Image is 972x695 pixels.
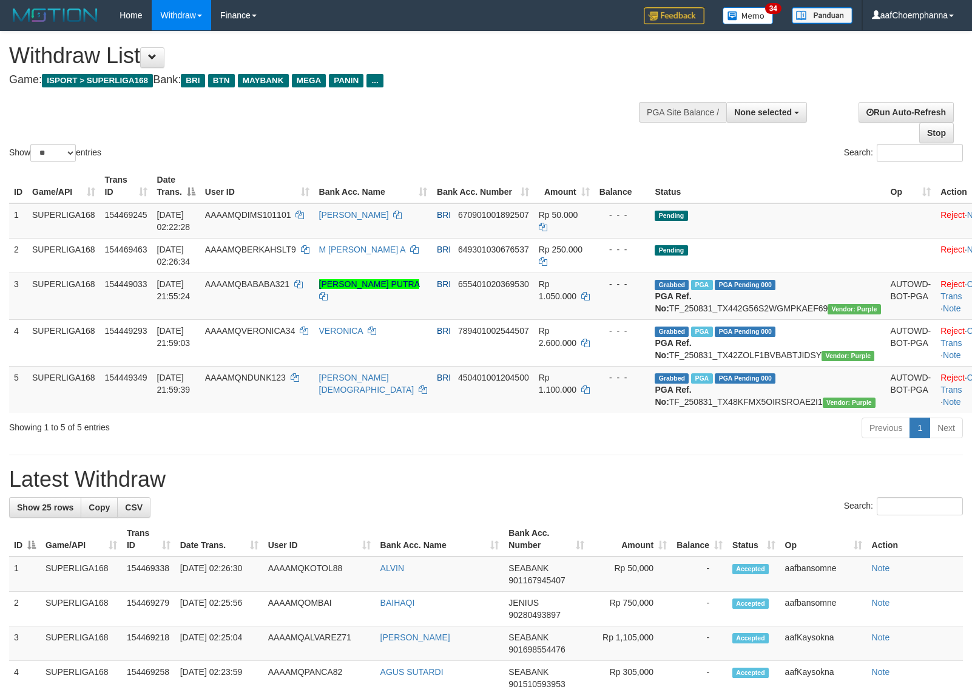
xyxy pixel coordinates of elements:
[27,203,100,239] td: SUPERLIGA168
[940,279,965,289] a: Reject
[650,366,885,413] td: TF_250831_TX48KFMX5OIRSROAE2I1
[539,373,576,395] span: Rp 1.100.000
[655,327,689,337] span: Grabbed
[9,319,27,366] td: 4
[122,626,175,661] td: 154469218
[672,592,727,626] td: -
[732,598,769,609] span: Accepted
[539,326,576,348] span: Rp 2.600.000
[886,273,936,319] td: AUTOWD-BOT-PGA
[437,373,451,382] span: BRI
[238,74,289,87] span: MAYBANK
[175,626,263,661] td: [DATE] 02:25:04
[872,632,890,642] a: Note
[105,245,147,254] span: 154469463
[691,327,712,337] span: Marked by aafheankoy
[823,398,876,408] span: Vendor URL: https://trx4.1velocity.biz
[599,325,646,337] div: - - -
[940,326,965,336] a: Reject
[877,144,963,162] input: Search:
[943,350,961,360] a: Note
[41,592,122,626] td: SUPERLIGA168
[117,497,150,518] a: CSV
[655,338,691,360] b: PGA Ref. No:
[319,279,420,289] a: [PERSON_NAME] PUTRA
[599,243,646,256] div: - - -
[599,278,646,290] div: - - -
[89,503,110,512] span: Copy
[27,319,100,366] td: SUPERLIGA168
[886,319,936,366] td: AUTOWD-BOT-PGA
[458,373,529,382] span: Copy 450401001204500 to clipboard
[639,102,726,123] div: PGA Site Balance /
[589,557,672,592] td: Rp 50,000
[691,373,712,384] span: Marked by aafheankoy
[319,245,405,254] a: M [PERSON_NAME] A
[263,557,376,592] td: AAAAMQKOTOL88
[867,522,963,557] th: Action
[125,503,143,512] span: CSV
[765,3,781,14] span: 34
[877,497,963,515] input: Search:
[157,245,191,266] span: [DATE] 02:26:34
[319,373,414,395] a: [PERSON_NAME][DEMOGRAPHIC_DATA]
[508,575,565,585] span: Copy 901167945407 to clipboard
[380,598,415,608] a: BAIHAQI
[329,74,363,87] span: PANIN
[263,592,376,626] td: AAAAMQOMBAI
[655,373,689,384] span: Grabbed
[655,280,689,290] span: Grabbed
[27,238,100,273] td: SUPERLIGA168
[9,238,27,273] td: 2
[672,626,727,661] td: -
[157,373,191,395] span: [DATE] 21:59:39
[100,169,152,203] th: Trans ID: activate to sort column ascending
[458,245,529,254] span: Copy 649301030676537 to clipboard
[859,102,954,123] a: Run Auto-Refresh
[105,279,147,289] span: 154449033
[780,557,867,592] td: aafbansomne
[940,210,965,220] a: Reject
[589,522,672,557] th: Amount: activate to sort column ascending
[458,279,529,289] span: Copy 655401020369530 to clipboard
[175,522,263,557] th: Date Trans.: activate to sort column ascending
[508,563,548,573] span: SEABANK
[672,557,727,592] td: -
[943,303,961,313] a: Note
[42,74,153,87] span: ISPORT > SUPERLIGA168
[886,366,936,413] td: AUTOWD-BOT-PGA
[175,592,263,626] td: [DATE] 02:25:56
[437,245,451,254] span: BRI
[292,74,326,87] span: MEGA
[205,210,291,220] span: AAAAMQDIMS101101
[458,210,529,220] span: Copy 670901001892507 to clipboard
[886,169,936,203] th: Op: activate to sort column ascending
[655,211,687,221] span: Pending
[9,6,101,24] img: MOTION_logo.png
[943,397,961,407] a: Note
[432,169,534,203] th: Bank Acc. Number: activate to sort column ascending
[655,291,691,313] b: PGA Ref. No:
[9,467,963,492] h1: Latest Withdraw
[105,373,147,382] span: 154449349
[9,522,41,557] th: ID: activate to sort column descending
[599,209,646,221] div: - - -
[930,418,963,438] a: Next
[181,74,204,87] span: BRI
[508,610,561,620] span: Copy 90280493897 to clipboard
[319,210,389,220] a: [PERSON_NAME]
[655,385,691,407] b: PGA Ref. No:
[122,557,175,592] td: 154469338
[650,169,885,203] th: Status
[715,373,775,384] span: PGA Pending
[41,626,122,661] td: SUPERLIGA168
[595,169,650,203] th: Balance
[872,563,890,573] a: Note
[314,169,432,203] th: Bank Acc. Name: activate to sort column ascending
[105,210,147,220] span: 154469245
[205,326,295,336] span: AAAAMQVERONICA34
[650,273,885,319] td: TF_250831_TX442G56S2WGMPKAEF69
[9,626,41,661] td: 3
[732,668,769,678] span: Accepted
[9,592,41,626] td: 2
